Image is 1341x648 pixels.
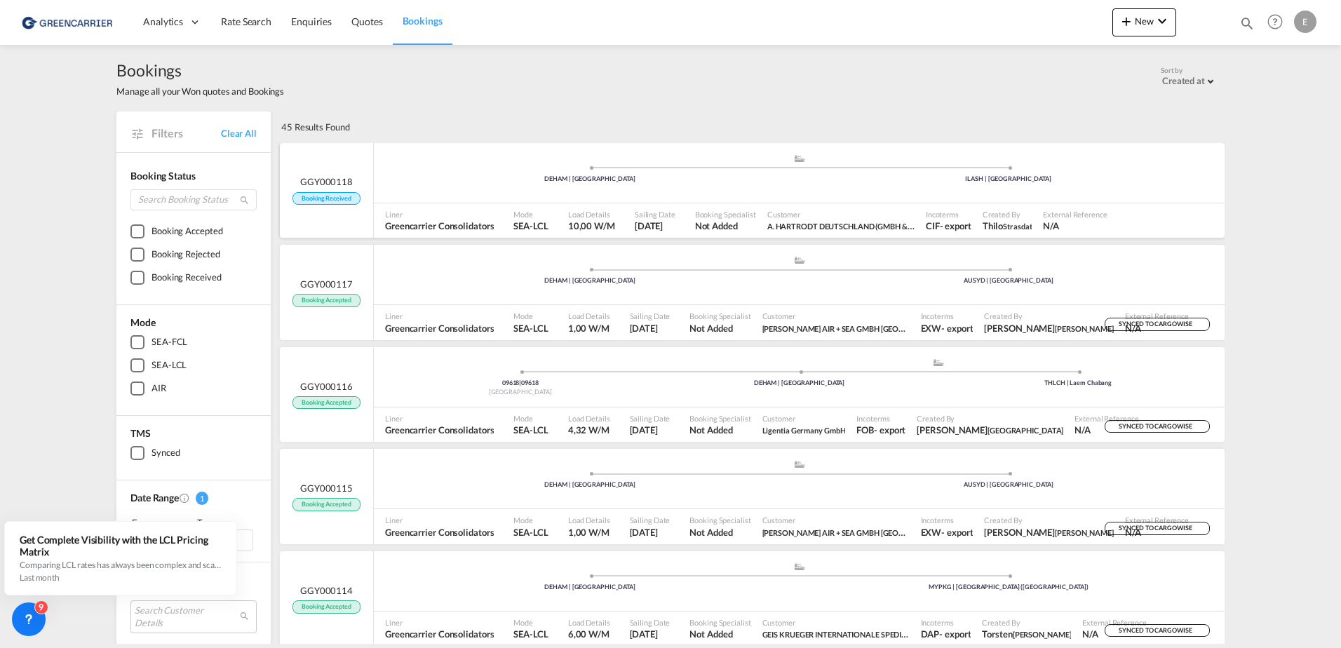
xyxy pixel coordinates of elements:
[921,515,973,525] span: Incoterms
[280,347,1225,443] div: GGY000116 Booking Accepted Pickup Germany assets/icons/custom/ship-fill.svgassets/icons/custom/ro...
[292,498,360,511] span: Booking Accepted
[281,112,349,142] div: 45 Results Found
[635,220,675,232] span: 1 Oct 2025
[292,192,360,205] span: Booking Received
[630,628,670,640] span: 18 Sep 2025
[568,220,615,231] span: 10,00 W/M
[921,322,942,335] div: EXW
[939,628,971,640] div: - export
[196,492,208,505] span: 1
[938,379,1218,388] div: THLCH | Laem Chabang
[1003,222,1032,231] span: Strasdat
[940,220,971,232] div: - export
[1082,617,1146,628] span: External Reference
[1112,8,1176,36] button: icon-plus 400-fgNewicon-chevron-down
[300,175,353,188] span: GGY000118
[151,382,166,396] div: AIR
[21,6,116,38] img: 1378a7308afe11ef83610d9e779c6b34.png
[800,276,1218,285] div: AUSYD | [GEOGRAPHIC_DATA]
[381,388,660,397] div: [GEOGRAPHIC_DATA]
[982,617,1071,628] span: Created By
[941,526,973,539] div: - export
[917,424,1063,436] span: Jeanette Hamburg
[381,175,800,184] div: DEHAM | [GEOGRAPHIC_DATA]
[926,220,971,232] span: CIF export
[513,322,548,335] span: SEA-LCL
[1162,75,1205,86] div: Created at
[221,15,271,27] span: Rate Search
[130,382,257,396] md-checkbox: AIR
[874,424,905,436] div: - export
[1161,65,1182,75] span: Sort by
[791,461,808,468] md-icon: assets/icons/custom/ship-fill.svg
[403,15,443,27] span: Bookings
[385,220,494,232] span: Greencarrier Consolidators
[689,424,750,436] span: Not Added
[130,427,151,439] span: TMS
[791,155,808,162] md-icon: assets/icons/custom/ship-fill.svg
[917,413,1063,424] span: Created By
[630,311,670,321] span: Sailing Date
[1074,413,1138,424] span: External Reference
[762,323,957,334] span: [PERSON_NAME] AIR + SEA GMBH [GEOGRAPHIC_DATA]
[1119,320,1195,333] span: SYNCED TO CARGOWISE
[926,220,940,232] div: CIF
[513,526,548,539] span: SEA-LCL
[280,143,1225,238] div: GGY000118 Booking Received assets/icons/custom/ship-fill.svgassets/icons/custom/roll-o-plane.svgP...
[762,322,910,335] span: GEIS AIR + SEA GMBH FULDA
[791,257,808,264] md-icon: assets/icons/custom/ship-fill.svg
[385,209,494,220] span: Liner
[519,379,521,386] span: |
[762,311,910,321] span: Customer
[1125,311,1189,321] span: External Reference
[921,628,971,640] span: DAP export
[930,359,947,366] md-icon: assets/icons/custom/ship-fill.svg
[630,424,670,436] span: 21 Sep 2025
[1239,15,1255,31] md-icon: icon-magnify
[130,358,257,372] md-checkbox: SEA-LCL
[513,424,548,436] span: SEA-LCL
[385,628,494,640] span: Greencarrier Consolidators
[689,413,750,424] span: Booking Specialist
[130,492,179,504] span: Date Range
[983,209,1032,220] span: Created By
[385,515,494,525] span: Liner
[767,220,915,232] span: A. HARTRODT DEUTSCHLAND (GMBH & CO) KG
[800,480,1218,490] div: AUSYD | [GEOGRAPHIC_DATA]
[292,600,360,614] span: Booking Accepted
[1239,15,1255,36] div: icon-magnify
[762,617,910,628] span: Customer
[130,335,257,349] md-checkbox: SEA-FCL
[151,335,187,349] div: SEA-FCL
[239,195,250,205] md-icon: icon-magnify
[221,127,257,140] a: Clear All
[513,515,548,525] span: Mode
[984,526,1113,539] span: Myra Kraushaar
[502,379,521,386] span: 09618
[1119,626,1195,640] span: SYNCED TO CARGOWISE
[921,628,940,640] div: DAP
[630,413,670,424] span: Sailing Date
[280,551,1225,647] div: GGY000114 Booking Accepted assets/icons/custom/ship-fill.svgassets/icons/custom/roll-o-plane.svgP...
[1263,10,1287,34] span: Help
[151,248,220,262] div: Booking Rejected
[292,396,360,410] span: Booking Accepted
[151,358,187,372] div: SEA-LCL
[1118,13,1135,29] md-icon: icon-plus 400-fg
[988,426,1063,435] span: [GEOGRAPHIC_DATA]
[151,271,221,285] div: Booking Received
[1105,624,1210,637] div: SYNCED TO CARGOWISE
[568,628,609,640] span: 6,00 W/M
[385,526,494,539] span: Greencarrier Consolidators
[130,316,156,328] span: Mode
[1055,528,1114,537] span: [PERSON_NAME]
[762,424,846,436] span: Ligentia Germany GmbH
[1074,424,1138,436] span: N/A
[689,515,750,525] span: Booking Specialist
[630,617,670,628] span: Sailing Date
[630,526,670,539] span: 28 Sep 2025
[568,515,610,525] span: Load Details
[292,294,360,307] span: Booking Accepted
[1043,209,1107,220] span: External Reference
[983,220,1032,232] span: Thilo Strasdat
